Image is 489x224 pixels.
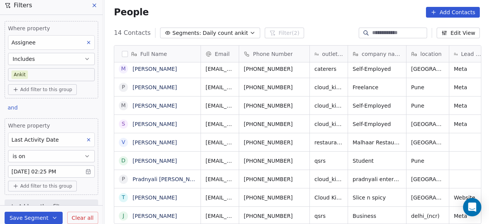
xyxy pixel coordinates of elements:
span: [PHONE_NUMBER] [244,65,305,73]
div: Email [201,46,239,62]
span: location [420,50,442,58]
span: [EMAIL_ADDRESS][DOMAIN_NAME] [206,157,234,165]
span: qsrs [314,212,343,220]
a: Pradnyali [PERSON_NAME] [133,176,204,182]
span: Meta [454,65,483,73]
span: Phone Number [253,50,293,58]
span: restaurants [314,139,343,146]
span: Malhaar Restaurant [353,139,402,146]
span: [EMAIL_ADDRESS][DOMAIN_NAME] [206,212,234,220]
span: [EMAIL_ADDRESS][DOMAIN_NAME] [206,120,234,128]
div: M [121,101,126,110]
span: company name [362,50,402,58]
span: Self-Employed [353,65,402,73]
span: Student [353,157,402,165]
span: cloud_kitchen [314,175,343,183]
span: [GEOGRAPHIC_DATA] [411,139,444,146]
span: People [114,7,149,18]
span: [EMAIL_ADDRESS][DOMAIN_NAME] [206,139,234,146]
a: [PERSON_NAME] [133,195,177,201]
a: [PERSON_NAME] [133,158,177,164]
span: [EMAIL_ADDRESS][DOMAIN_NAME] [206,102,234,110]
div: company name [348,46,406,62]
span: [PHONE_NUMBER] [244,175,305,183]
span: outlet type [322,50,343,58]
div: M [121,65,126,73]
span: Pune [411,102,444,110]
span: Email [215,50,230,58]
span: Self-Employed [353,120,402,128]
span: Meta [454,212,483,220]
span: Meta [454,120,483,128]
div: Full Name [114,46,201,62]
div: J [123,212,124,220]
span: [PHONE_NUMBER] [244,120,305,128]
div: outlet type [310,46,348,62]
span: [EMAIL_ADDRESS][DOMAIN_NAME] [206,194,234,201]
span: Pune [411,83,444,91]
span: Business [353,212,402,220]
div: Phone Number [239,46,309,62]
a: [PERSON_NAME] [133,84,177,90]
span: caterers [314,65,343,73]
div: D [121,157,126,165]
span: Website [454,194,483,201]
span: [PHONE_NUMBER] [244,157,305,165]
span: [PHONE_NUMBER] [244,194,305,201]
span: [GEOGRAPHIC_DATA] [411,120,444,128]
div: V [122,138,126,146]
span: [EMAIL_ADDRESS][DOMAIN_NAME] [206,65,234,73]
span: pradnyali enterprises [353,175,402,183]
button: Edit View [437,28,480,38]
span: [EMAIL_ADDRESS][DOMAIN_NAME] [206,175,234,183]
span: [GEOGRAPHIC_DATA] [411,194,444,201]
span: [PHONE_NUMBER] [244,212,305,220]
span: cloud_kitchen [314,120,343,128]
span: cloud_kitchen [314,102,343,110]
span: Segments: [172,29,201,37]
span: delhi_(ncr) [411,212,444,220]
span: Full Name [140,50,167,58]
a: [PERSON_NAME] [133,139,177,146]
span: Meta [454,83,483,91]
button: Filter(2) [265,28,304,38]
a: [PERSON_NAME] [133,103,177,109]
span: cloud_kitchen [314,83,343,91]
span: Self-Employed [353,102,402,110]
span: Meta [454,102,483,110]
span: [PHONE_NUMBER] [244,139,305,146]
a: [PERSON_NAME] [133,213,177,219]
a: [PERSON_NAME] [133,121,177,127]
span: Slice n spicy [353,194,402,201]
div: P [122,175,125,183]
div: location [406,46,449,62]
span: Lead Source [461,50,483,58]
span: Pune [411,157,444,165]
span: [GEOGRAPHIC_DATA] [411,65,444,73]
span: Cloud Kitchens [314,194,343,201]
span: Freelance [353,83,402,91]
div: Open Intercom Messenger [463,198,481,216]
span: 14 Contacts [114,28,151,38]
span: [PHONE_NUMBER] [244,83,305,91]
span: qsrs [314,157,343,165]
button: Add Contacts [426,7,480,18]
a: [PERSON_NAME] [133,66,177,72]
div: S [122,120,125,128]
span: Daily count ankit [202,29,248,37]
div: Lead Source [449,46,487,62]
div: P [122,83,125,91]
span: [EMAIL_ADDRESS][DOMAIN_NAME] [206,83,234,91]
span: [PHONE_NUMBER] [244,102,305,110]
span: [GEOGRAPHIC_DATA] [411,175,444,183]
div: T [122,193,125,201]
